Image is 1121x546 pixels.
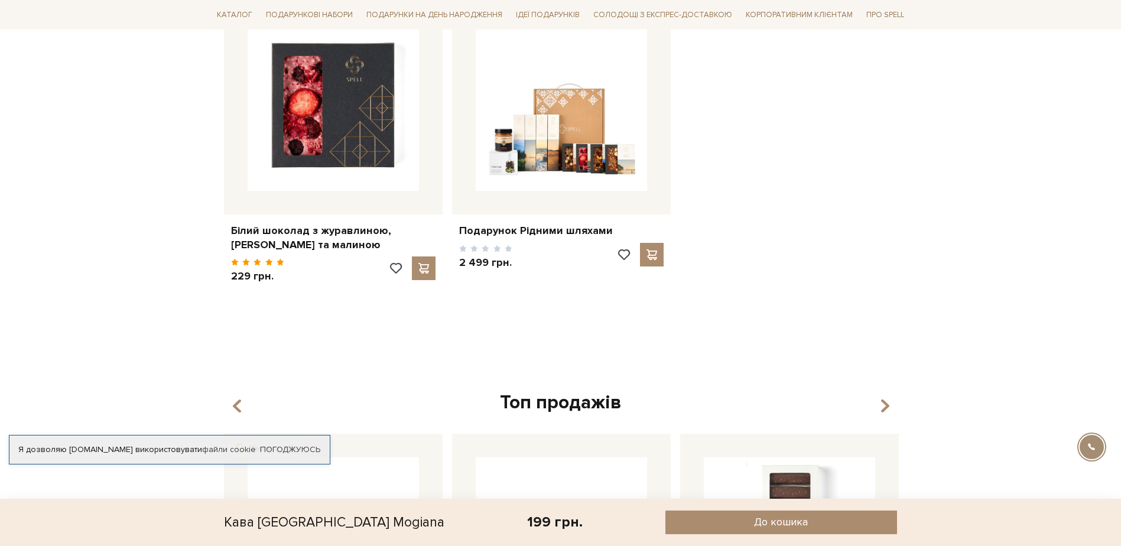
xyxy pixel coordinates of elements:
a: Ідеї подарунків [511,6,584,24]
p: 229 грн. [231,269,285,283]
button: До кошика [665,511,896,534]
div: Я дозволяю [DOMAIN_NAME] використовувати [9,444,330,455]
a: Корпоративним клієнтам [741,6,857,24]
a: Подарункові набори [261,6,358,24]
a: Про Spell [862,6,909,24]
a: Солодощі з експрес-доставкою [589,5,737,25]
a: Погоджуюсь [260,444,320,455]
p: 2 499 грн. [459,256,513,269]
a: Подарунки на День народження [362,6,507,24]
div: Топ продажів [219,391,902,415]
a: Подарунок Рідними шляхами [459,224,664,238]
div: 199 грн. [527,513,583,531]
a: Каталог [212,6,257,24]
a: Білий шоколад з журавлиною, [PERSON_NAME] та малиною [231,224,436,252]
div: Кава [GEOGRAPHIC_DATA] Mogiana [224,511,444,534]
span: До кошика [754,515,808,529]
a: файли cookie [202,444,256,454]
